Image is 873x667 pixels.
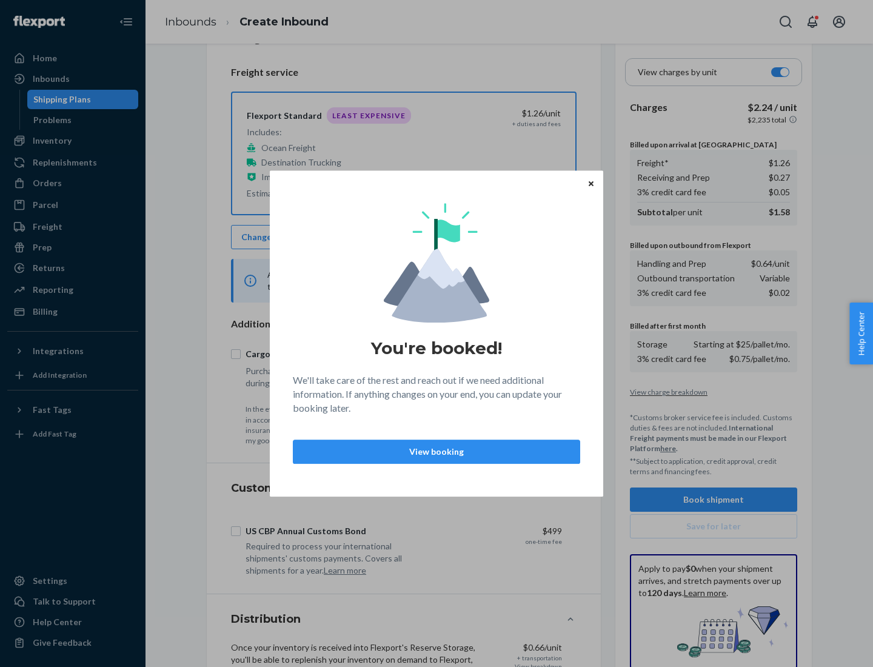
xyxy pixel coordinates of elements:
button: View booking [293,440,580,464]
img: svg+xml,%3Csvg%20viewBox%3D%220%200%20174%20197%22%20fill%3D%22none%22%20xmlns%3D%22http%3A%2F%2F... [384,203,489,323]
p: We'll take care of the rest and reach out if we need additional information. If anything changes ... [293,374,580,415]
p: View booking [303,446,570,458]
button: Close [585,176,597,190]
h1: You're booked! [371,337,502,359]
